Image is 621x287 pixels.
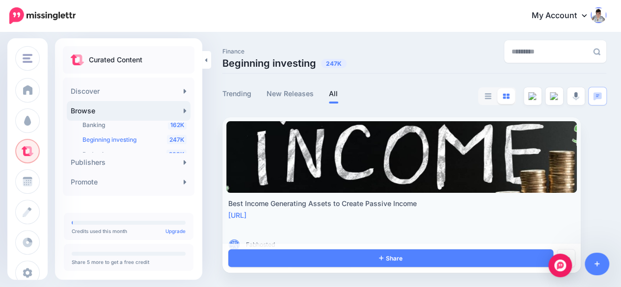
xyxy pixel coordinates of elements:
span: Beginning investing [82,136,136,143]
img: microphone-grey.png [572,92,579,101]
a: Share [228,249,553,267]
span: Finance [222,47,347,56]
a: Publishers [67,153,190,172]
p: Curated Content [89,54,142,66]
img: menu.png [23,54,32,63]
div: Open Intercom Messenger [548,254,572,277]
a: My Account [522,4,606,28]
a: All [329,88,338,100]
img: chat-square-blue.png [593,92,602,101]
img: TYYCC6P3C8XBFH4UB232QMVJB40VB2P9_thumb.png [228,239,240,251]
a: New Releases [267,88,314,100]
img: search-grey-6.png [593,48,600,55]
img: article--grey.png [528,92,537,100]
img: grid-blue.png [503,93,510,99]
a: [URL] [228,211,246,219]
span: 162K [168,120,187,130]
a: 247K Beginning investing [79,132,187,147]
span: 247K [167,135,187,144]
a: Discover [67,81,190,101]
a: Trending [222,88,252,100]
a: 162K Banking [79,118,187,132]
span: 247K [321,59,347,68]
span: Banking [82,121,105,129]
img: list-grey.png [485,93,491,99]
img: curate.png [71,54,84,65]
img: Missinglettr [9,7,76,24]
span: Beginning investing [222,58,316,68]
span: Budgeting [82,151,110,158]
a: Browse [67,101,190,121]
a: 203K Budgeting [79,147,187,162]
span: Fabhosted [246,240,275,250]
span: Share [379,255,403,261]
img: video--grey.png [550,92,559,100]
span: 203K [166,150,187,159]
div: Best Income Generating Assets to Create Passive Income [228,198,575,209]
a: Promote [67,172,190,192]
